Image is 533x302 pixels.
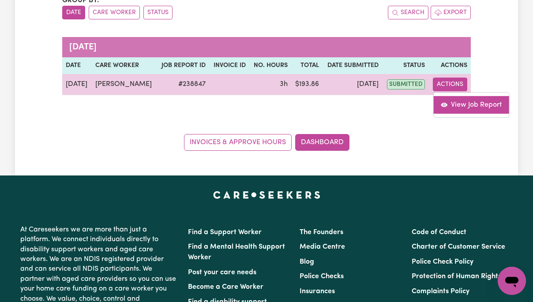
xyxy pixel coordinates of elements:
[300,273,344,280] a: Police Checks
[433,92,509,118] div: Actions
[431,6,471,19] button: Export
[498,267,526,295] iframe: Button to launch messaging window
[323,57,382,74] th: Date Submitted
[412,258,473,265] a: Police Check Policy
[300,229,343,236] a: The Founders
[89,6,140,19] button: sort invoices by care worker
[188,229,262,236] a: Find a Support Worker
[291,57,323,74] th: Total
[300,243,345,250] a: Media Centre
[433,96,509,114] a: View job report 238847
[412,243,505,250] a: Charter of Customer Service
[143,6,173,19] button: sort invoices by paid status
[323,74,382,95] td: [DATE]
[157,74,209,95] td: # 238847
[382,57,428,74] th: Status
[209,57,249,74] th: Invoice ID
[300,258,314,265] a: Blog
[188,243,285,261] a: Find a Mental Health Support Worker
[433,78,467,91] button: Actions
[62,37,471,57] caption: [DATE]
[188,269,256,276] a: Post your care needs
[280,81,288,88] span: 3 hours
[213,191,320,198] a: Careseekers home page
[62,74,92,95] td: [DATE]
[300,288,335,295] a: Insurances
[387,79,425,89] span: submitted
[249,57,291,74] th: No. Hours
[295,134,349,151] a: Dashboard
[428,57,471,74] th: Actions
[157,57,209,74] th: Job Report ID
[92,57,157,74] th: Care worker
[62,57,92,74] th: Date
[184,134,292,151] a: Invoices & Approve Hours
[62,6,85,19] button: sort invoices by date
[291,74,323,95] td: $ 193.86
[412,288,469,295] a: Complaints Policy
[188,283,263,291] a: Become a Care Worker
[388,6,428,19] button: Search
[92,74,157,95] td: [PERSON_NAME]
[412,273,501,280] a: Protection of Human Rights
[412,229,466,236] a: Code of Conduct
